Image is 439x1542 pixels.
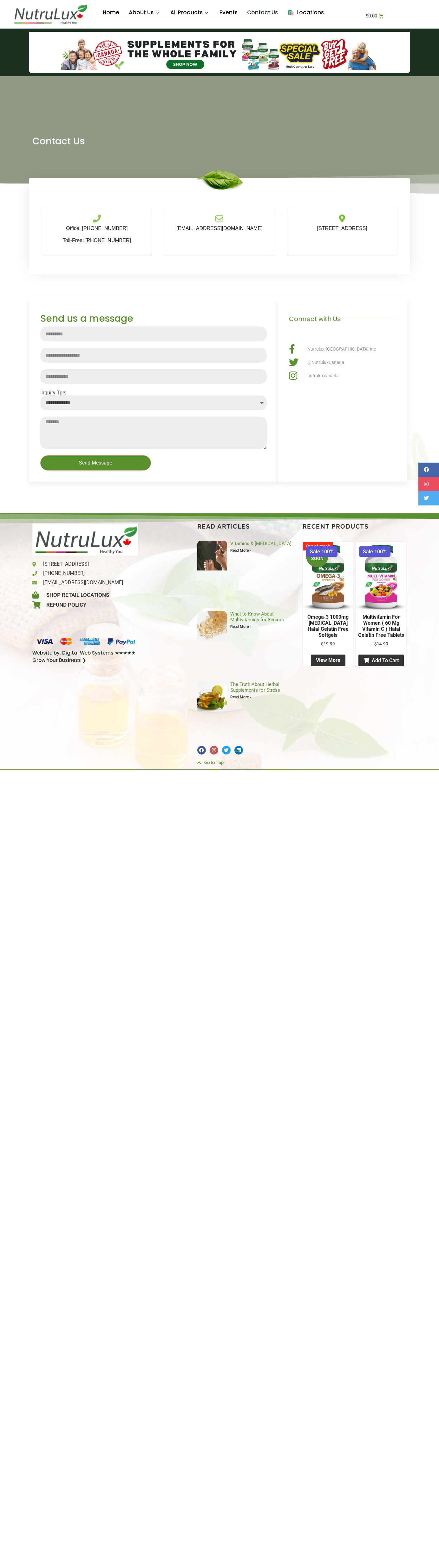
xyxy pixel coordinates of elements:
[32,649,138,664] a: Website by: Digital Web Systems ★★★★★ Grow Your Business ❯
[197,524,296,530] h4: Read articles
[176,226,262,231] a: [EMAIL_ADDRESS][DOMAIN_NAME]
[303,542,353,647] a: Sale 100% COMING SOONOut of stockOmega-3 1000mg Fish Oil Halal Gelatin Free SoftgelsOmega-3 1000m...
[358,655,404,666] a: Add to cart: “Multivitamin For Women ( 60 mg Vitamin C ) Halal Gelatin Free Tablets”
[42,560,89,568] span: [STREET_ADDRESS]
[289,371,396,380] a: nutruluxcanada
[63,238,131,243] a: Toll-Free: [PHONE_NUMBER]
[418,491,439,505] a: Twitter (opens in new window)
[374,641,377,646] span: $
[303,524,407,530] h4: Recent Products
[230,624,252,629] a: Read more about What to Know About Multivitamins for Seniors
[203,759,224,767] span: Go to Top
[358,10,391,22] a: $0.00
[356,611,406,641] h2: Multivitamin For Women ( 60 mg Vitamin C ) Halal Gelatin Free Tablets
[230,682,280,693] a: The Truth About Herbal Supplements for Stress
[321,641,324,646] span: $
[42,579,123,586] span: [EMAIL_ADDRESS][DOMAIN_NAME]
[374,641,388,646] bdi: 14.99
[79,460,112,465] span: Send Message
[303,542,353,611] img: Omega-3 1000mg Fish Oil Halal Gelatin Free Softgels
[230,695,252,699] a: Read more about The Truth About Herbal Supplements for Stress
[45,601,86,609] span: Refund Policy
[230,548,252,553] a: Read more about Vitamins & Diabetes
[40,390,66,395] label: Inquiry Tpe:
[40,455,151,471] button: Send Message
[42,570,85,577] span: [PHONE_NUMBER]
[230,611,284,623] a: What to Know About Multivitamins for Seniors
[32,570,138,577] a: [PHONE_NUMBER]
[294,225,390,232] p: [STREET_ADDRESS]
[306,372,339,379] span: nutruluxcanada
[289,344,396,354] a: Nutrulux-[GEOGRAPHIC_DATA]-Inc
[356,542,406,647] a: Sale 100% Multivitamin For Women ( 60 mg Vitamin C ) Halal Gelatin Free Tablets $14.99
[303,542,333,550] span: Out of stock
[289,316,341,322] span: Connect with Us
[306,545,328,567] span: COMING SOON
[45,591,109,599] span: Shop Retail Locations
[418,477,439,491] a: Instagram (opens in new window)
[40,314,267,323] h3: Send us a message
[32,579,138,586] a: [EMAIL_ADDRESS][DOMAIN_NAME]
[366,13,377,19] bdi: 0.00
[418,463,439,477] a: Facebook (opens in new window)
[366,13,368,19] span: $
[306,359,344,366] span: @NutruluxCanada
[32,136,407,146] h1: Contact Us
[197,759,296,767] a: Go to Top
[32,591,138,599] a: Shop Retail Locations
[321,641,335,646] bdi: 19.99
[66,226,128,231] a: Office: [PHONE_NUMBER]
[40,326,267,477] form: New Form
[289,358,396,367] a: @NutruluxCanada
[230,541,292,546] a: Vitamins & [MEDICAL_DATA]
[311,655,345,666] a: Read more about “Omega-3 1000mg Fish Oil Halal Gelatin Free Softgels”
[306,346,376,353] span: Nutrulux-[GEOGRAPHIC_DATA]-Inc
[32,601,138,609] a: Refund Policy
[356,542,406,611] img: Multivitamin For Women ( 60 mg Vitamin C ) Halal Gelatin Free Tablets
[303,611,353,641] h2: Omega-3 1000mg [MEDICAL_DATA] Halal Gelatin Free Softgels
